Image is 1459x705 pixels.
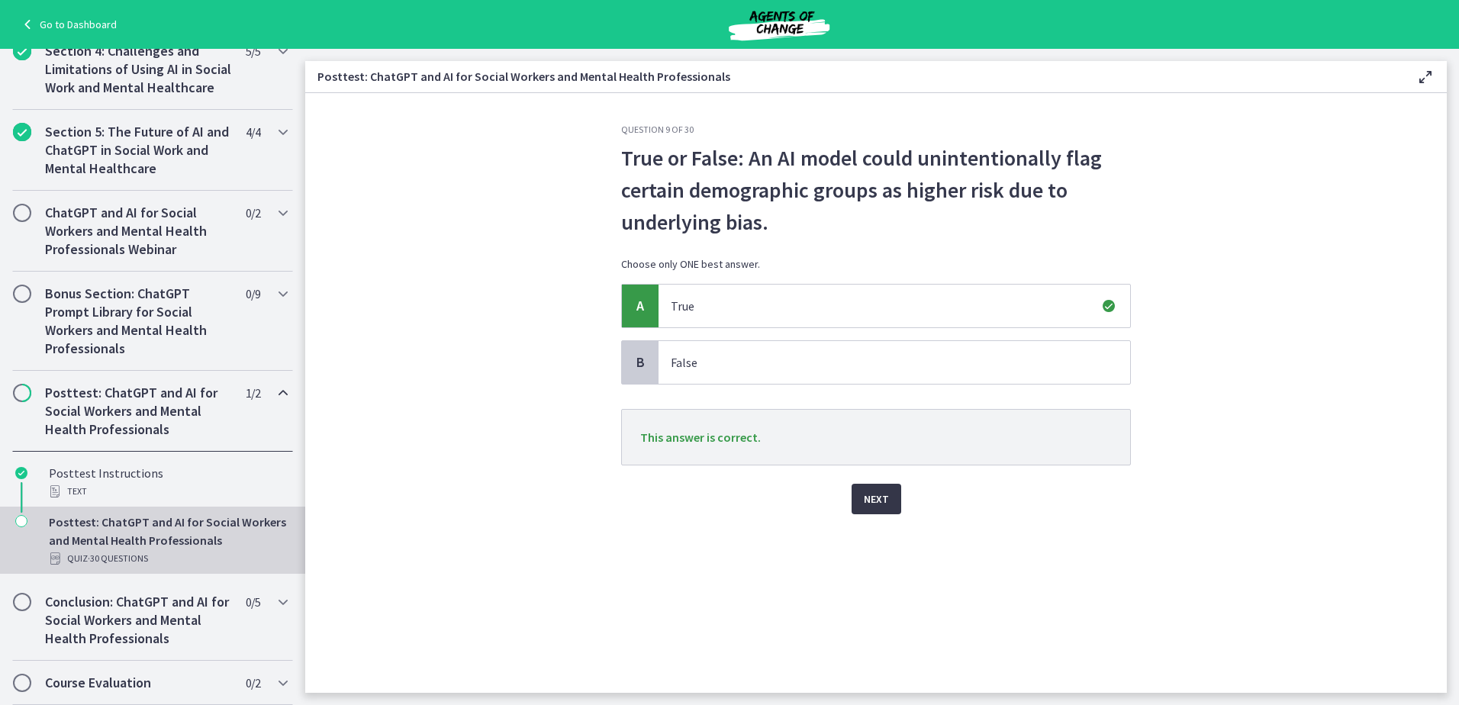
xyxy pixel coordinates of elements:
[246,123,260,141] span: 4 / 4
[246,384,260,402] span: 1 / 2
[640,430,761,445] span: This answer is correct.
[631,297,649,315] span: A
[621,142,1131,238] p: True or False: An AI model could unintentionally flag certain demographic groups as higher risk d...
[15,467,27,479] i: Completed
[621,124,1131,136] h3: Question 9 of 30
[864,490,889,508] span: Next
[246,593,260,611] span: 0 / 5
[671,353,1087,372] p: False
[246,42,260,60] span: 5 / 5
[317,67,1392,85] h3: Posttest: ChatGPT and AI for Social Workers and Mental Health Professionals
[246,674,260,692] span: 0 / 2
[45,593,231,648] h2: Conclusion: ChatGPT and AI for Social Workers and Mental Health Professionals
[49,513,287,568] div: Posttest: ChatGPT and AI for Social Workers and Mental Health Professionals
[45,674,231,692] h2: Course Evaluation
[49,464,287,501] div: Posttest Instructions
[88,549,148,568] span: · 30 Questions
[45,42,231,97] h2: Section 4: Challenges and Limitations of Using AI in Social Work and Mental Healthcare
[688,6,871,43] img: Agents of Change Social Work Test Prep
[631,353,649,372] span: B
[18,15,117,34] a: Go to Dashboard
[13,123,31,141] i: Completed
[45,285,231,358] h2: Bonus Section: ChatGPT Prompt Library for Social Workers and Mental Health Professionals
[246,204,260,222] span: 0 / 2
[13,42,31,60] i: Completed
[45,384,231,439] h2: Posttest: ChatGPT and AI for Social Workers and Mental Health Professionals
[49,482,287,501] div: Text
[671,297,1087,315] p: True
[621,256,1131,272] p: Choose only ONE best answer.
[45,204,231,259] h2: ChatGPT and AI for Social Workers and Mental Health Professionals Webinar
[45,123,231,178] h2: Section 5: The Future of AI and ChatGPT in Social Work and Mental Healthcare
[246,285,260,303] span: 0 / 9
[49,549,287,568] div: Quiz
[852,484,901,514] button: Next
